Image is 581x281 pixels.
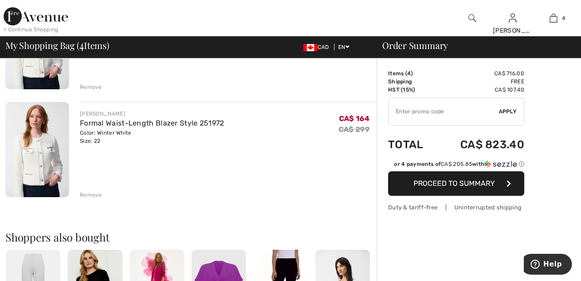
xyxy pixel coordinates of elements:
[5,232,377,242] h2: Shoppers also bought
[388,129,436,160] td: Total
[407,70,411,77] span: 4
[4,25,59,34] div: < Continue Shopping
[414,179,495,188] span: Proceed to Summary
[436,78,524,86] td: Free
[509,14,517,22] a: Sign In
[371,41,576,50] div: Order Summary
[80,191,102,199] div: Remove
[499,107,517,116] span: Apply
[303,44,318,51] img: Canadian Dollar
[303,44,333,50] span: CAD
[493,26,533,35] div: [PERSON_NAME]
[80,110,224,118] div: [PERSON_NAME]
[80,83,102,91] div: Remove
[389,98,499,125] input: Promo code
[80,129,224,145] div: Color: Winter White Size: 22
[468,13,476,24] img: search the website
[339,125,369,134] s: CA$ 299
[436,69,524,78] td: CA$ 716.00
[388,78,436,86] td: Shipping
[4,7,68,25] img: 1ère Avenue
[80,119,224,127] a: Formal Waist-Length Blazer Style 251972
[5,41,109,50] span: My Shopping Bag ( Items)
[436,86,524,94] td: CA$ 107.40
[550,13,557,24] img: My Bag
[339,114,369,123] span: CA$ 164
[388,69,436,78] td: Items ( )
[388,160,524,171] div: or 4 payments ofCA$ 205.85withSezzle Click to learn more about Sezzle
[436,129,524,160] td: CA$ 823.40
[533,13,573,24] a: 4
[388,86,436,94] td: HST (15%)
[79,39,84,50] span: 4
[484,160,517,168] img: Sezzle
[5,102,69,197] img: Formal Waist-Length Blazer Style 251972
[524,254,572,276] iframe: Opens a widget where you can find more information
[441,161,472,167] span: CA$ 205.85
[394,160,524,168] div: or 4 payments of with
[509,13,517,24] img: My Info
[388,171,524,196] button: Proceed to Summary
[338,44,350,50] span: EN
[562,14,565,22] span: 4
[388,203,524,212] div: Duty & tariff-free | Uninterrupted shipping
